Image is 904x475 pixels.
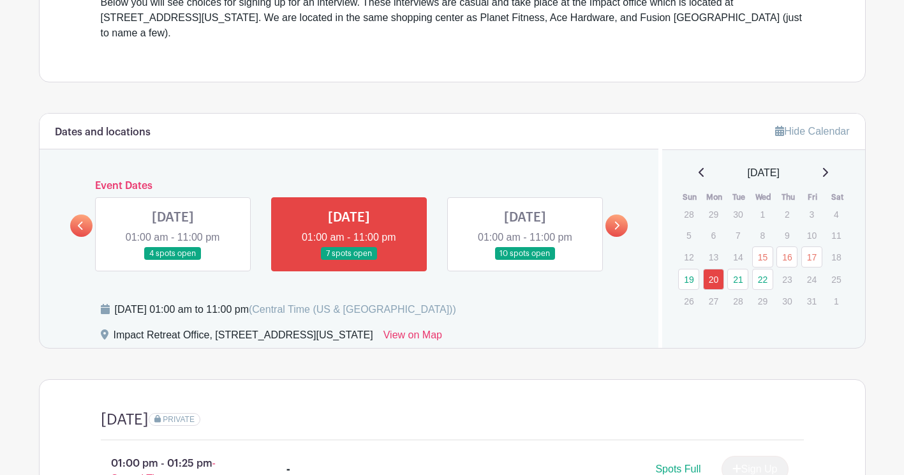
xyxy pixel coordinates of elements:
[826,247,847,267] p: 18
[752,246,773,268] a: 15
[801,225,822,245] p: 10
[776,191,801,204] th: Thu
[727,191,752,204] th: Tue
[115,302,456,317] div: [DATE] 01:00 am to 11:00 pm
[703,204,724,224] p: 29
[727,204,748,224] p: 30
[826,225,847,245] p: 11
[752,204,773,224] p: 1
[727,247,748,267] p: 14
[752,291,773,311] p: 29
[101,411,149,429] h4: [DATE]
[801,269,822,289] p: 24
[801,191,826,204] th: Fri
[383,328,442,348] a: View on Map
[703,269,724,290] a: 20
[826,269,847,289] p: 25
[826,291,847,311] p: 1
[752,191,776,204] th: Wed
[678,225,699,245] p: 5
[678,204,699,224] p: 28
[114,328,373,348] div: Impact Retreat Office, [STREET_ADDRESS][US_STATE]
[825,191,850,204] th: Sat
[655,464,700,474] span: Spots Full
[776,291,797,311] p: 30
[163,415,195,424] span: PRIVATE
[55,126,151,139] h6: Dates and locations
[775,126,849,137] a: Hide Calendar
[748,165,780,181] span: [DATE]
[727,269,748,290] a: 21
[752,225,773,245] p: 8
[801,246,822,268] a: 17
[93,180,606,192] h6: Event Dates
[776,204,797,224] p: 2
[703,225,724,245] p: 6
[727,291,748,311] p: 28
[703,247,724,267] p: 13
[776,269,797,289] p: 23
[678,191,702,204] th: Sun
[801,291,822,311] p: 31
[678,247,699,267] p: 12
[801,204,822,224] p: 3
[727,225,748,245] p: 7
[702,191,727,204] th: Mon
[249,304,456,315] span: (Central Time (US & [GEOGRAPHIC_DATA]))
[776,225,797,245] p: 9
[826,204,847,224] p: 4
[678,269,699,290] a: 19
[776,246,797,268] a: 16
[752,269,773,290] a: 22
[678,291,699,311] p: 26
[703,291,724,311] p: 27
